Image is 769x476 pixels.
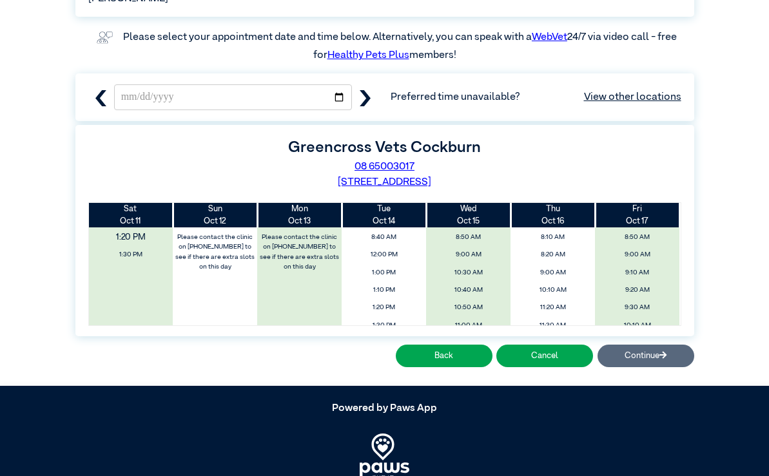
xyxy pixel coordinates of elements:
[257,203,342,227] th: Oct 13
[346,265,423,280] span: 1:00 PM
[396,345,492,367] button: Back
[342,203,426,227] th: Oct 14
[430,318,507,333] span: 11:00 AM
[430,300,507,315] span: 10:50 AM
[514,247,592,262] span: 8:20 AM
[430,265,507,280] span: 10:30 AM
[430,230,507,245] span: 8:50 AM
[346,230,423,245] span: 8:40 AM
[496,345,593,367] button: Cancel
[81,228,181,247] span: 1:20 PM
[599,265,676,280] span: 9:10 AM
[599,318,676,333] span: 10:10 AM
[174,230,257,274] label: Please contact the clinic on [PHONE_NUMBER] to see if there are extra slots on this day
[173,203,257,227] th: Oct 12
[599,283,676,298] span: 9:20 AM
[430,283,507,298] span: 10:40 AM
[430,247,507,262] span: 9:00 AM
[595,203,679,227] th: Oct 17
[346,300,423,315] span: 1:20 PM
[327,50,409,61] a: Healthy Pets Plus
[92,27,117,48] img: vet
[288,140,481,155] label: Greencross Vets Cockburn
[258,230,341,274] label: Please contact the clinic on [PHONE_NUMBER] to see if there are extra slots on this day
[532,32,567,43] a: WebVet
[599,300,676,315] span: 9:30 AM
[89,203,173,227] th: Oct 11
[514,318,592,333] span: 11:30 AM
[346,283,423,298] span: 1:10 PM
[514,265,592,280] span: 9:00 AM
[123,32,679,61] label: Please select your appointment date and time below. Alternatively, you can speak with a 24/7 via ...
[514,300,592,315] span: 11:20 AM
[346,318,423,333] span: 1:30 PM
[346,247,423,262] span: 12:00 PM
[355,162,414,172] a: 08 65003017
[514,230,592,245] span: 8:10 AM
[92,247,170,262] span: 1:30 PM
[599,247,676,262] span: 9:00 AM
[338,177,431,187] a: [STREET_ADDRESS]
[584,90,681,105] a: View other locations
[511,203,595,227] th: Oct 16
[599,230,676,245] span: 8:50 AM
[514,283,592,298] span: 10:10 AM
[426,203,511,227] th: Oct 15
[391,90,681,105] span: Preferred time unavailable?
[75,403,694,415] h5: Powered by Paws App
